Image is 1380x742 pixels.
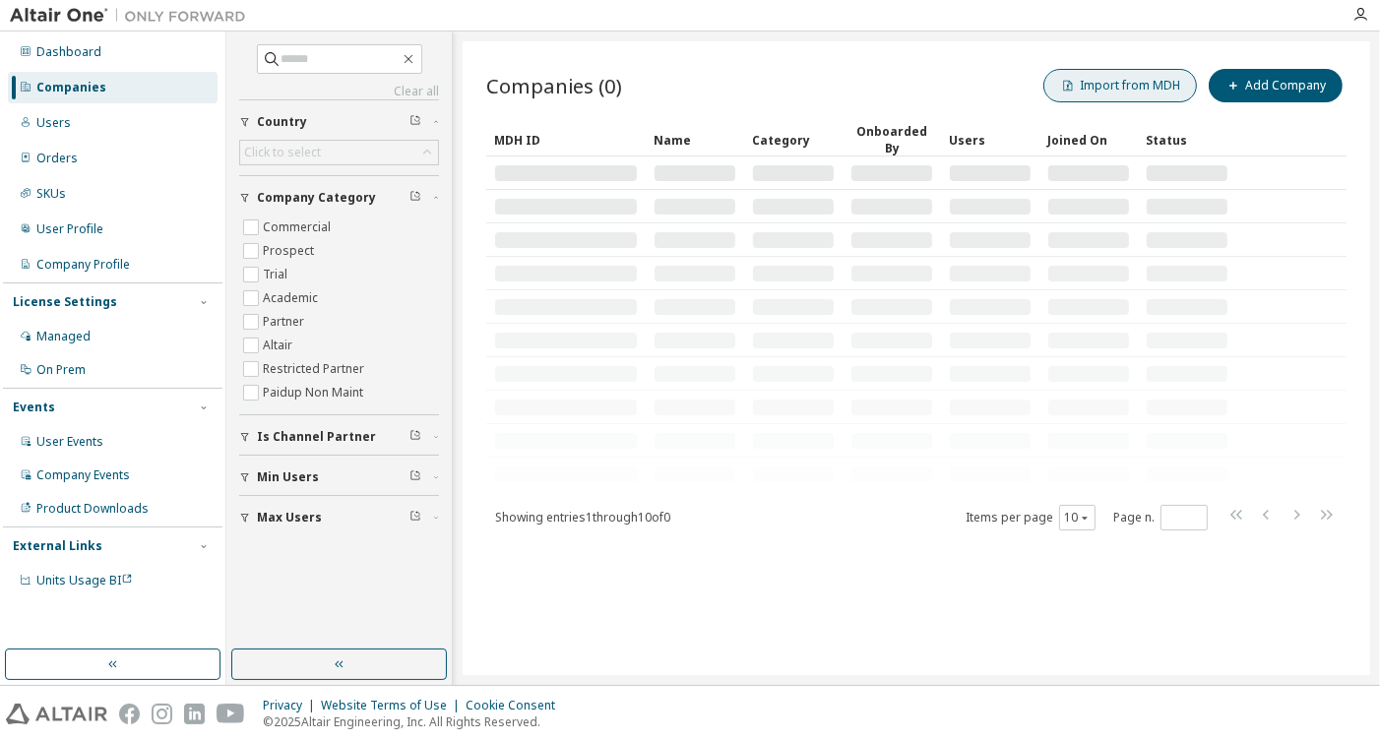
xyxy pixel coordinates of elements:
img: Altair One [10,6,256,26]
span: Items per page [966,505,1096,530]
div: External Links [13,538,102,554]
div: User Profile [36,221,103,237]
label: Prospect [263,239,318,263]
span: Clear filter [409,114,421,130]
span: Is Channel Partner [257,429,376,445]
img: youtube.svg [217,704,245,724]
button: Is Channel Partner [239,415,439,459]
div: Onboarded By [850,123,933,156]
button: 10 [1064,510,1091,526]
img: instagram.svg [152,704,172,724]
span: Showing entries 1 through 10 of 0 [495,509,670,526]
div: Category [752,124,835,155]
div: Website Terms of Use [321,698,466,713]
button: Import from MDH [1043,69,1197,102]
span: Clear filter [409,429,421,445]
label: Paidup Non Maint [263,381,367,404]
div: MDH ID [494,124,638,155]
label: Restricted Partner [263,357,368,381]
div: Status [1146,124,1228,155]
span: Company Category [257,190,376,206]
div: Dashboard [36,44,101,60]
span: Companies (0) [486,72,622,99]
button: Company Category [239,176,439,219]
p: © 2025 Altair Engineering, Inc. All Rights Reserved. [263,713,567,730]
div: Company Profile [36,257,130,273]
label: Commercial [263,216,335,239]
div: Company Events [36,467,130,483]
div: Click to select [240,141,438,164]
div: User Events [36,434,103,450]
button: Min Users [239,456,439,499]
div: Users [36,115,71,131]
div: Managed [36,329,91,344]
img: linkedin.svg [184,704,205,724]
div: SKUs [36,186,66,202]
span: Country [257,114,307,130]
div: Orders [36,151,78,166]
div: On Prem [36,362,86,378]
div: Privacy [263,698,321,713]
button: Add Company [1209,69,1343,102]
span: Clear filter [409,510,421,526]
button: Country [239,100,439,144]
span: Min Users [257,469,319,485]
div: Click to select [244,145,321,160]
div: Events [13,400,55,415]
div: Companies [36,80,106,95]
img: altair_logo.svg [6,704,107,724]
label: Academic [263,286,322,310]
div: License Settings [13,294,117,310]
img: facebook.svg [119,704,140,724]
span: Max Users [257,510,322,526]
div: Name [654,124,736,155]
span: Page n. [1113,505,1208,530]
a: Clear all [239,84,439,99]
div: Cookie Consent [466,698,567,713]
label: Altair [263,334,296,357]
label: Trial [263,263,291,286]
span: Units Usage BI [36,572,133,588]
div: Product Downloads [36,501,149,517]
label: Partner [263,310,308,334]
span: Clear filter [409,469,421,485]
div: Joined On [1047,124,1130,155]
span: Clear filter [409,190,421,206]
button: Max Users [239,496,439,539]
div: Users [949,124,1032,155]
